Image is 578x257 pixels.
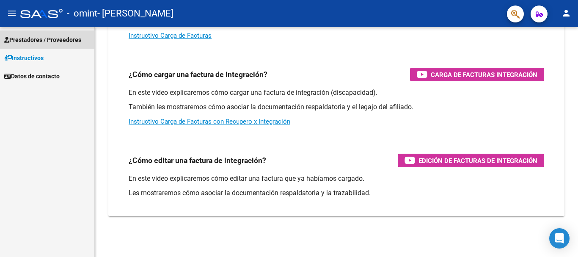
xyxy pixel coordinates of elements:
mat-icon: person [561,8,571,18]
p: En este video explicaremos cómo editar una factura que ya habíamos cargado. [129,174,544,183]
span: Carga de Facturas Integración [431,69,537,80]
button: Carga de Facturas Integración [410,68,544,81]
p: También les mostraremos cómo asociar la documentación respaldatoria y el legajo del afiliado. [129,102,544,112]
span: Datos de contacto [4,72,60,81]
span: Instructivos [4,53,44,63]
span: - omint [67,4,97,23]
p: Les mostraremos cómo asociar la documentación respaldatoria y la trazabilidad. [129,188,544,198]
a: Instructivo Carga de Facturas con Recupero x Integración [129,118,290,125]
span: Prestadores / Proveedores [4,35,81,44]
a: Instructivo Carga de Facturas [129,32,212,39]
h3: ¿Cómo cargar una factura de integración? [129,69,267,80]
p: En este video explicaremos cómo cargar una factura de integración (discapacidad). [129,88,544,97]
button: Edición de Facturas de integración [398,154,544,167]
span: - [PERSON_NAME] [97,4,173,23]
span: Edición de Facturas de integración [418,155,537,166]
h3: ¿Cómo editar una factura de integración? [129,155,266,166]
div: Open Intercom Messenger [549,228,570,249]
mat-icon: menu [7,8,17,18]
